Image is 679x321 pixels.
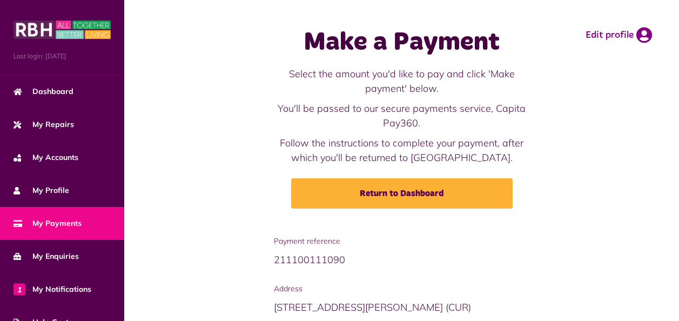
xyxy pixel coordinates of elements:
[14,251,79,262] span: My Enquiries
[14,86,73,97] span: Dashboard
[274,283,530,295] span: Address
[274,101,530,130] p: You'll be passed to our secure payments service, Capita Pay360.
[14,283,25,295] span: 1
[274,236,530,247] span: Payment reference
[274,253,345,266] span: 211100111090
[274,136,530,165] p: Follow the instructions to complete your payment, after which you'll be returned to [GEOGRAPHIC_D...
[274,27,530,58] h1: Make a Payment
[274,301,471,313] span: [STREET_ADDRESS][PERSON_NAME] (CUR)
[14,284,91,295] span: My Notifications
[14,152,78,163] span: My Accounts
[14,51,111,61] span: Last login: [DATE]
[14,119,74,130] span: My Repairs
[586,27,652,43] a: Edit profile
[14,19,111,41] img: MyRBH
[291,178,513,209] a: Return to Dashboard
[14,218,82,229] span: My Payments
[14,185,69,196] span: My Profile
[274,66,530,96] p: Select the amount you'd like to pay and click 'Make payment' below.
